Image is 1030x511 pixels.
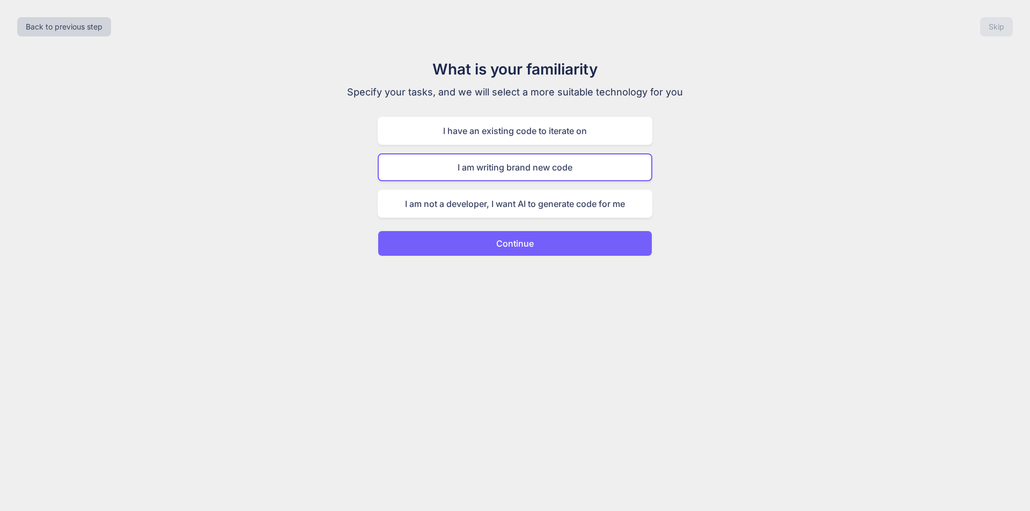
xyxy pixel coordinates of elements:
[335,58,695,80] h1: What is your familiarity
[378,190,652,218] div: I am not a developer, I want AI to generate code for me
[378,117,652,145] div: I have an existing code to iterate on
[378,231,652,256] button: Continue
[496,237,534,250] p: Continue
[17,17,111,36] button: Back to previous step
[980,17,1013,36] button: Skip
[378,153,652,181] div: I am writing brand new code
[335,85,695,100] p: Specify your tasks, and we will select a more suitable technology for you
